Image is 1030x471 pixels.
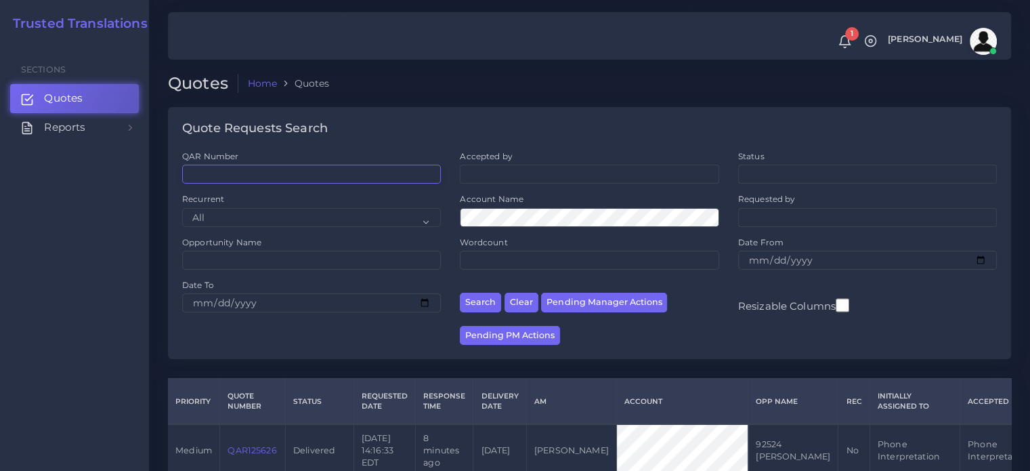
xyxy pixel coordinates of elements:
th: Response Time [416,379,473,425]
input: Resizable Columns [836,297,849,314]
a: Reports [10,113,139,142]
th: Quote Number [220,379,286,425]
span: 1 [845,27,859,41]
th: Account [616,379,748,425]
a: Trusted Translations [3,16,148,32]
span: [PERSON_NAME] [888,35,962,44]
a: Home [248,77,278,90]
button: Clear [505,293,538,312]
label: Requested by [738,193,796,205]
label: Recurrent [182,193,224,205]
a: 1 [833,35,857,49]
h2: Quotes [168,74,238,94]
label: Accepted by [460,150,513,162]
li: Quotes [277,77,329,90]
label: Opportunity Name [182,237,261,248]
label: Date From [738,237,784,248]
th: Status [285,379,353,425]
button: Pending Manager Actions [541,293,667,312]
th: Initially Assigned to [870,379,960,425]
a: Quotes [10,84,139,112]
span: Quotes [44,91,83,106]
button: Search [460,293,501,312]
label: Resizable Columns [738,297,849,314]
th: Opp Name [748,379,838,425]
label: Wordcount [460,237,507,248]
label: QAR Number [182,150,238,162]
th: REC [838,379,870,425]
h4: Quote Requests Search [182,121,328,136]
span: Sections [21,64,66,75]
span: medium [175,445,212,455]
th: Priority [168,379,220,425]
th: Requested Date [353,379,415,425]
label: Account Name [460,193,523,205]
th: Delivery Date [473,379,526,425]
th: AM [526,379,616,425]
a: [PERSON_NAME]avatar [881,28,1002,55]
label: Date To [182,279,214,291]
label: Status [738,150,765,162]
a: QAR125626 [228,445,276,455]
span: Reports [44,120,85,135]
button: Pending PM Actions [460,326,560,346]
img: avatar [970,28,997,55]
